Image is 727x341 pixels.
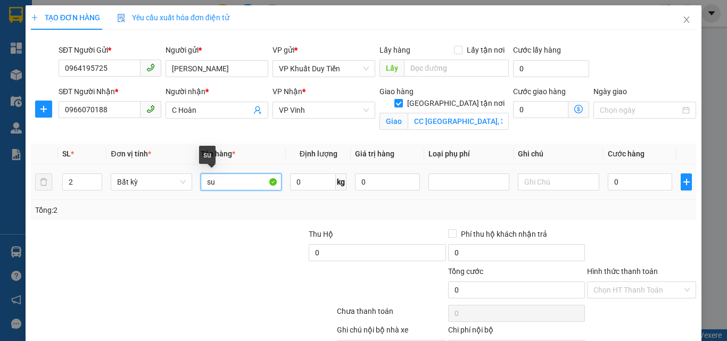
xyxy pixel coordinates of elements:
span: Tên hàng [201,149,235,158]
label: Cước lấy hàng [513,46,561,54]
img: icon [117,14,126,22]
input: VD: Bàn, Ghế [201,173,282,190]
th: Ghi chú [514,144,603,164]
input: Giao tận nơi [408,113,509,130]
span: VP Vinh [279,102,369,118]
span: VP Nhận [272,87,302,96]
label: Ngày giao [593,87,627,96]
span: Lấy hàng [379,46,410,54]
div: Người nhận [166,86,268,97]
span: Bất kỳ [117,174,185,190]
span: Phí thu hộ khách nhận trả [457,228,551,240]
button: plus [35,101,52,118]
span: Yêu cầu xuất hóa đơn điện tử [117,13,229,22]
span: Giá trị hàng [355,149,394,158]
div: su [199,146,216,164]
span: phone [146,63,155,72]
span: TẠO ĐƠN HÀNG [31,13,100,22]
input: Ngày giao [600,104,680,116]
th: Loại phụ phí [424,144,514,164]
span: Tổng cước [448,267,483,276]
label: Hình thức thanh toán [587,267,658,276]
span: Lấy tận nơi [462,44,509,56]
button: Close [672,5,701,35]
span: phone [146,105,155,113]
span: Cước hàng [608,149,645,158]
input: Cước giao hàng [513,101,568,118]
span: close [682,15,691,24]
div: Ghi chú nội bộ nhà xe [337,324,446,340]
span: Giao [379,113,408,130]
div: Người gửi [166,44,268,56]
span: SL [62,149,71,158]
div: Chưa thanh toán [336,305,447,324]
button: delete [35,173,52,190]
input: 0 [355,173,420,190]
div: SĐT Người Nhận [59,86,161,97]
span: user-add [253,106,262,114]
span: dollar-circle [574,105,583,113]
div: SĐT Người Gửi [59,44,161,56]
input: Dọc đường [404,60,509,77]
span: kg [336,173,346,190]
span: [GEOGRAPHIC_DATA] tận nơi [403,97,509,109]
div: VP gửi [272,44,375,56]
span: Lấy [379,60,404,77]
button: plus [681,173,692,190]
label: Cước giao hàng [513,87,566,96]
span: plus [31,14,38,21]
input: Cước lấy hàng [513,60,589,77]
span: Định lượng [300,149,337,158]
span: Giao hàng [379,87,414,96]
input: Ghi Chú [518,173,599,190]
span: VP Khuất Duy Tiến [279,61,369,77]
span: plus [681,178,691,186]
div: Tổng: 2 [35,204,282,216]
span: Thu Hộ [309,230,333,238]
div: Chi phí nội bộ [448,324,585,340]
span: plus [36,105,52,113]
span: Đơn vị tính [111,149,151,158]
